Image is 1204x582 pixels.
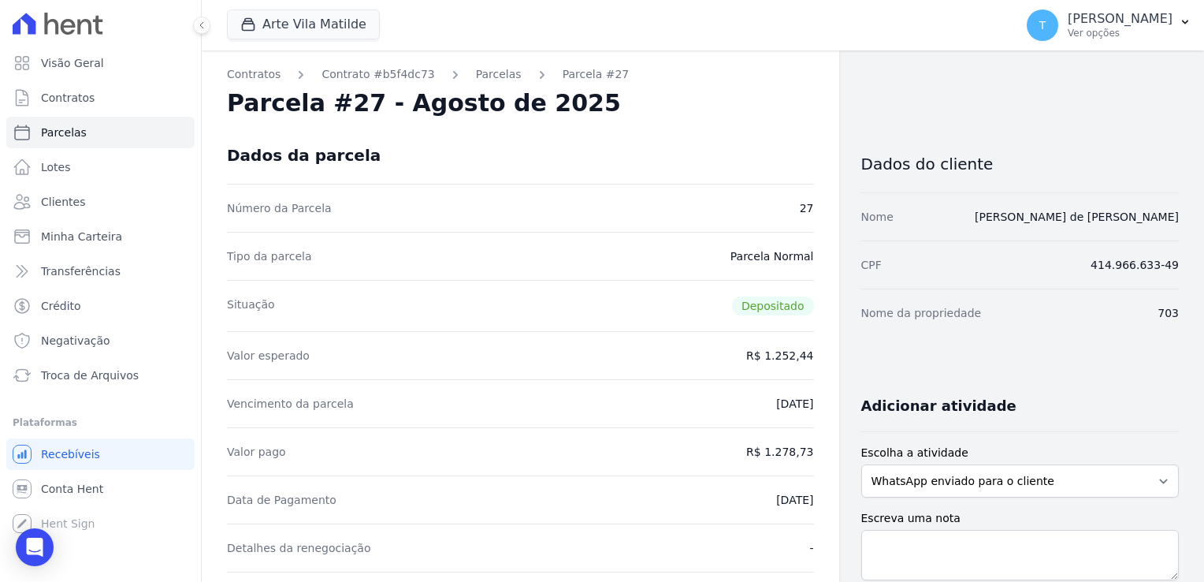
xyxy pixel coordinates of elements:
[6,117,195,148] a: Parcelas
[227,444,286,460] dt: Valor pago
[6,473,195,505] a: Conta Hent
[41,55,104,71] span: Visão Geral
[800,200,814,216] dd: 27
[41,194,85,210] span: Clientes
[13,413,188,432] div: Plataformas
[227,200,332,216] dt: Número da Parcela
[809,540,813,556] dd: -
[861,510,1180,527] label: Escreva uma nota
[746,444,813,460] dd: R$ 1.278,73
[227,66,814,83] nav: Breadcrumb
[41,333,110,349] span: Negativação
[227,348,310,364] dt: Valor esperado
[227,89,621,118] h2: Parcela #27 - Agosto de 2025
[1039,20,1046,31] span: T
[41,446,100,462] span: Recebíveis
[16,528,54,566] div: Open Intercom Messenger
[41,481,103,497] span: Conta Hent
[227,297,275,315] dt: Situação
[227,492,336,508] dt: Data de Pagamento
[41,90,95,106] span: Contratos
[41,298,81,314] span: Crédito
[1068,27,1172,39] p: Ver opções
[6,82,195,114] a: Contratos
[563,66,630,83] a: Parcela #27
[861,305,982,321] dt: Nome da propriedade
[776,492,813,508] dd: [DATE]
[861,209,894,225] dt: Nome
[6,325,195,356] a: Negativação
[41,125,87,140] span: Parcelas
[227,248,312,264] dt: Tipo da parcela
[1091,257,1179,273] dd: 414.966.633-49
[730,248,814,264] dd: Parcela Normal
[6,186,195,218] a: Clientes
[6,47,195,79] a: Visão Geral
[227,396,354,412] dt: Vencimento da parcela
[861,155,1180,173] h3: Dados do cliente
[6,221,195,252] a: Minha Carteira
[476,66,522,83] a: Parcelas
[41,367,139,383] span: Troca de Arquivos
[6,360,195,391] a: Troca de Arquivos
[6,151,195,183] a: Lotes
[746,348,813,364] dd: R$ 1.252,44
[227,540,371,556] dt: Detalhes da renegociação
[732,297,814,315] span: Depositado
[1068,11,1172,27] p: [PERSON_NAME]
[227,9,380,39] button: Arte Vila Matilde
[6,256,195,287] a: Transferências
[41,229,122,244] span: Minha Carteira
[41,159,71,175] span: Lotes
[861,257,882,273] dt: CPF
[776,396,813,412] dd: [DATE]
[321,66,434,83] a: Contrato #b5f4dc73
[227,66,281,83] a: Contratos
[227,146,381,165] div: Dados da parcela
[1158,305,1179,321] dd: 703
[861,445,1180,461] label: Escolha a atividade
[1014,3,1204,47] button: T [PERSON_NAME] Ver opções
[6,438,195,470] a: Recebíveis
[975,211,1179,223] a: [PERSON_NAME] de [PERSON_NAME]
[6,290,195,322] a: Crédito
[861,397,1016,416] h3: Adicionar atividade
[41,263,121,279] span: Transferências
